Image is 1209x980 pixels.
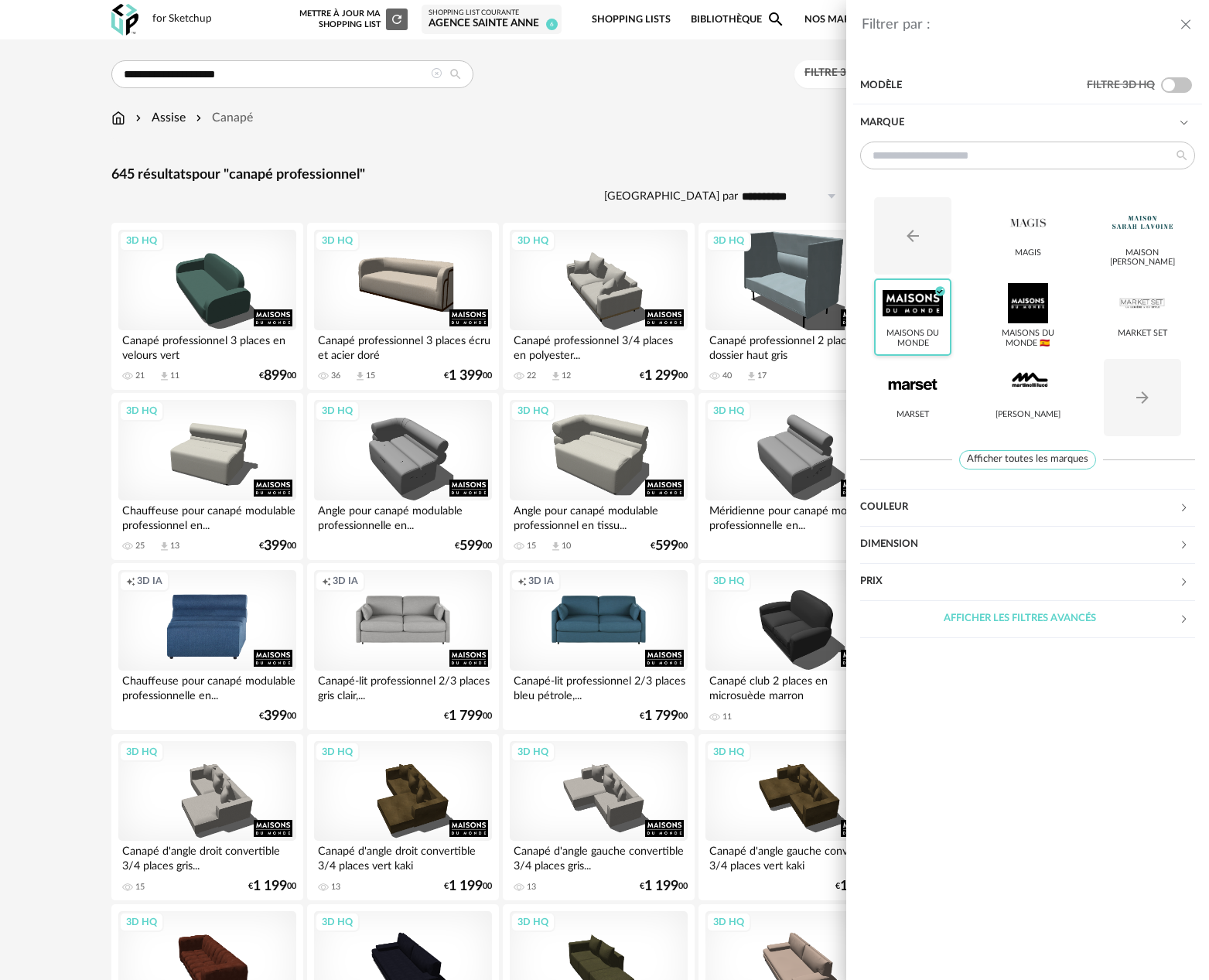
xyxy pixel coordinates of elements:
button: Arrow Right icon [1104,359,1181,436]
div: Dimension [860,526,1179,563]
button: Arrow Left icon [874,197,951,275]
div: Dimension [860,527,1195,564]
div: Maison [PERSON_NAME] [1108,248,1176,268]
div: Marque [860,142,1195,490]
div: [PERSON_NAME] [996,410,1060,420]
div: Market Set [1118,329,1167,339]
div: Afficher les filtres avancés [860,600,1179,637]
div: Afficher les filtres avancés [860,601,1195,638]
div: Marque [860,104,1195,142]
span: Filtre 3D HQ [1087,80,1155,90]
span: Check Circle icon [934,287,946,295]
div: Couleur [860,489,1179,526]
div: Filtrer par : [862,16,1178,34]
div: Marset [897,410,929,420]
div: Magis [1015,248,1041,258]
span: Arrow Right icon [1133,392,1152,402]
button: close drawer [1178,15,1194,36]
span: Arrow Left icon [903,230,922,241]
div: Maisons du Monde [879,329,947,349]
div: Couleur [860,490,1195,527]
div: Maisons du Monde 🇪🇸 [994,329,1061,349]
div: Prix [860,564,1195,601]
div: Modèle [860,67,1087,104]
div: Prix [860,563,1179,600]
span: Afficher toutes les marques [959,450,1096,470]
div: Marque [860,104,1179,142]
